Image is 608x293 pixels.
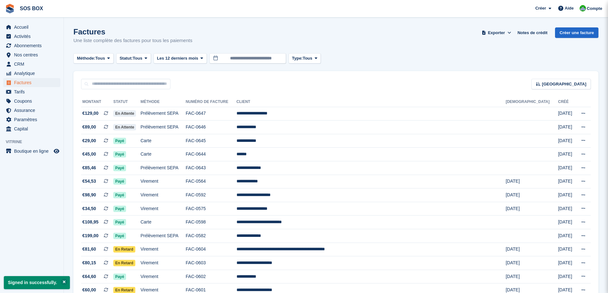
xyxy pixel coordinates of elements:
span: €45,00 [82,151,96,157]
a: Boutique d'aperçu [53,147,60,155]
span: €80,15 [82,260,96,266]
button: Les 12 derniers mois [154,53,207,64]
td: FAC-0643 [186,161,236,175]
span: Tous [95,55,105,62]
a: Créer une facture [555,27,598,38]
td: Prélèvement SEPA [140,121,186,134]
td: FAC-0645 [186,134,236,148]
td: [DATE] [558,148,575,161]
a: menu [3,87,60,96]
span: Type: [292,55,303,62]
td: Virement [140,256,186,270]
span: En attente [113,124,136,130]
span: Boutique en ligne [14,147,52,156]
a: menu [3,124,60,133]
a: menu [3,60,60,69]
th: Créé [558,97,575,107]
h1: Factures [73,27,192,36]
a: menu [3,69,60,78]
span: €64,60 [82,273,96,280]
a: menu [3,106,60,115]
td: Prélèvement SEPA [140,229,186,243]
span: €98,90 [82,192,96,198]
td: Virement [140,270,186,283]
span: Payé [113,219,126,225]
td: FAC-0602 [186,270,236,283]
a: menu [3,78,60,87]
a: menu [3,115,60,124]
span: €29,00 [82,137,96,144]
span: Activités [14,32,52,41]
span: Payé [113,233,126,239]
p: Une liste complète des factures pour tous les paiements [73,37,192,44]
td: [DATE] [558,256,575,270]
td: Prélèvement SEPA [140,161,186,175]
button: Statut: Tous [116,53,151,64]
td: FAC-0582 [186,229,236,243]
td: Virement [140,175,186,188]
span: Payé [113,206,126,212]
span: Créer [535,5,546,11]
img: stora-icon-8386f47178a22dfd0bd8f6a31ec36ba5ce8667c1dd55bd0f319d3a0aa187defe.svg [5,4,15,13]
th: Montant [81,97,113,107]
span: Accueil [14,23,52,32]
span: Payé [113,274,126,280]
td: [DATE] [506,188,558,202]
a: menu [3,97,60,106]
td: [DATE] [506,202,558,216]
span: Paramètres [14,115,52,124]
td: Virement [140,243,186,256]
td: Carte [140,148,186,161]
th: Statut [113,97,140,107]
td: FAC-0644 [186,148,236,161]
button: Méthode: Tous [73,53,114,64]
span: Coupons [14,97,52,106]
td: [DATE] [506,270,558,283]
span: Aide [565,5,574,11]
span: €129,00 [82,110,99,117]
td: Prélèvement SEPA [140,107,186,121]
button: Type: Tous [289,53,321,64]
th: Client [236,97,506,107]
span: €85,46 [82,165,96,171]
td: [DATE] [558,188,575,202]
a: menu [3,32,60,41]
span: Nos centres [14,50,52,59]
span: €89,00 [82,124,96,130]
span: [GEOGRAPHIC_DATA] [542,81,586,87]
p: Signed in successfully. [4,276,70,289]
td: [DATE] [558,175,575,188]
td: FAC-0575 [186,202,236,216]
span: €81,60 [82,246,96,253]
span: Vitrine [6,139,64,145]
span: Payé [113,178,126,185]
th: Numéro de facture [186,97,236,107]
td: [DATE] [558,202,575,216]
span: En retard [113,260,135,266]
a: menu [3,41,60,50]
span: Tous [133,55,142,62]
span: Compte [587,5,602,12]
td: FAC-0592 [186,188,236,202]
td: [DATE] [506,256,558,270]
span: €54,53 [82,178,96,185]
td: FAC-0603 [186,256,236,270]
td: [DATE] [558,229,575,243]
span: Tous [303,55,312,62]
img: Fabrice [580,5,586,11]
span: CRM [14,60,52,69]
span: €199,00 [82,232,99,239]
span: €34,50 [82,205,96,212]
td: FAC-0646 [186,121,236,134]
th: [DEMOGRAPHIC_DATA] [506,97,558,107]
td: [DATE] [558,216,575,229]
td: Virement [140,202,186,216]
a: Notes de crédit [515,27,550,38]
a: SOS BOX [17,3,46,14]
td: [DATE] [558,243,575,256]
a: menu [3,50,60,59]
span: Payé [113,192,126,198]
span: Les 12 derniers mois [157,55,198,62]
td: FAC-0598 [186,216,236,229]
span: Capital [14,124,52,133]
